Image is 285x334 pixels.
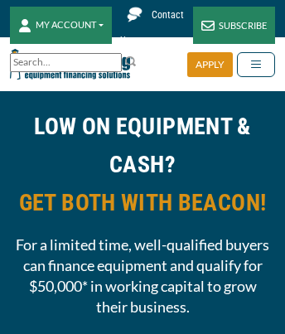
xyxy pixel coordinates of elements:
span: Contact Us [120,9,184,46]
a: SUBSCRIBE [193,7,275,44]
span: GET BOTH WITH BEACON! [10,184,275,222]
button: MY ACCOUNT [10,7,112,44]
a: Clear search text [104,56,118,70]
input: Search [10,53,122,72]
span: For a limited time, well-qualified buyers can finance equipment and qualify for $50,000* in worki... [10,235,275,317]
img: Search [124,55,138,68]
h2: LOW ON EQUIPMENT & CASH? [10,108,275,222]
